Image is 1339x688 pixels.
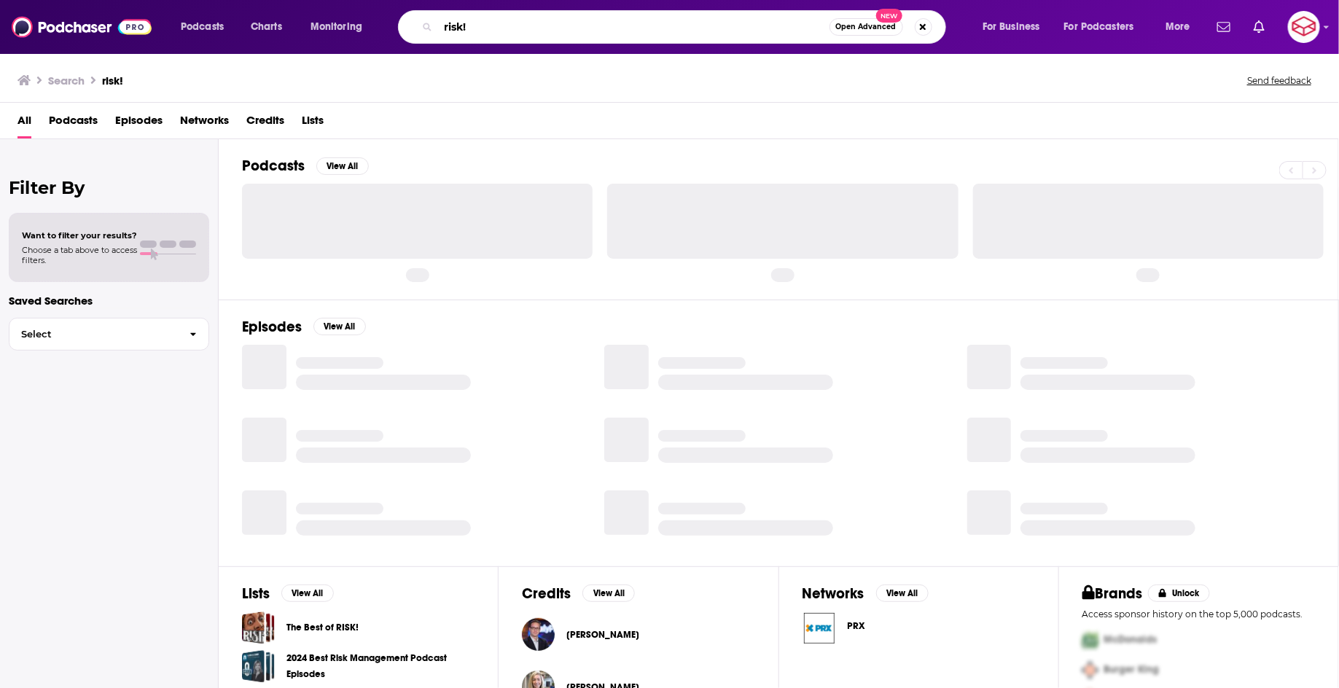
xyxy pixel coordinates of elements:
img: Podchaser - Follow, Share and Rate Podcasts [12,13,152,41]
button: Send feedback [1243,74,1316,87]
button: Open AdvancedNew [829,18,903,36]
a: Podcasts [49,109,98,138]
a: ListsView All [242,585,334,603]
h2: Episodes [242,318,302,336]
span: Charts [251,17,282,37]
span: For Podcasters [1064,17,1134,37]
img: Second Pro Logo [1077,655,1104,685]
button: View All [281,585,334,602]
a: Show notifications dropdown [1211,15,1236,39]
button: open menu [1055,15,1155,39]
button: open menu [1155,15,1209,39]
a: Lists [302,109,324,138]
h3: Search [48,74,85,87]
a: Networks [180,109,229,138]
a: Episodes [115,109,163,138]
p: Access sponsor history on the top 5,000 podcasts. [1082,609,1315,619]
span: Podcasts [181,17,224,37]
span: Want to filter your results? [22,230,137,241]
span: New [876,9,902,23]
button: Select [9,318,209,351]
a: NetworksView All [803,585,929,603]
h2: Filter By [9,177,209,198]
span: [PERSON_NAME] [566,629,639,641]
span: PRX [848,620,865,632]
h2: Networks [803,585,864,603]
img: PRX logo [803,611,836,645]
button: View All [582,585,635,602]
div: Search podcasts, credits, & more... [412,10,960,44]
a: CreditsView All [522,585,635,603]
a: The Best of RISK! [286,619,359,636]
button: open menu [171,15,243,39]
a: 2024 Best Risk Management Podcast Episodes [242,650,275,683]
input: Search podcasts, credits, & more... [438,15,829,39]
a: PRX logoPRX [803,611,1035,645]
a: 2024 Best Risk Management Podcast Episodes [286,650,475,682]
a: EpisodesView All [242,318,366,336]
span: Logged in as callista [1288,11,1320,43]
img: User Profile [1288,11,1320,43]
span: Burger King [1104,663,1160,676]
button: open menu [972,15,1058,39]
h2: Lists [242,585,270,603]
span: Choose a tab above to access filters. [22,245,137,265]
button: View All [876,585,929,602]
span: Open Advanced [836,23,897,31]
button: Dan RiskinDan Riskin [522,611,754,658]
span: More [1166,17,1190,37]
p: Saved Searches [9,294,209,308]
h3: risk! [102,74,123,87]
a: Dan Riskin [566,629,639,641]
a: Credits [246,109,284,138]
h2: Podcasts [242,157,305,175]
h2: Credits [522,585,571,603]
a: Charts [241,15,291,39]
h2: Brands [1082,585,1143,603]
button: Show profile menu [1288,11,1320,43]
a: The Best of RISK! [242,611,275,644]
button: Unlock [1148,585,1210,602]
span: McDonalds [1104,633,1158,646]
img: Dan Riskin [522,618,555,651]
button: View All [316,157,369,175]
button: open menu [300,15,381,39]
a: Show notifications dropdown [1248,15,1270,39]
span: For Business [983,17,1040,37]
button: View All [313,318,366,335]
img: First Pro Logo [1077,625,1104,655]
a: PodcastsView All [242,157,369,175]
span: Select [9,329,178,339]
a: All [17,109,31,138]
span: Monitoring [311,17,362,37]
